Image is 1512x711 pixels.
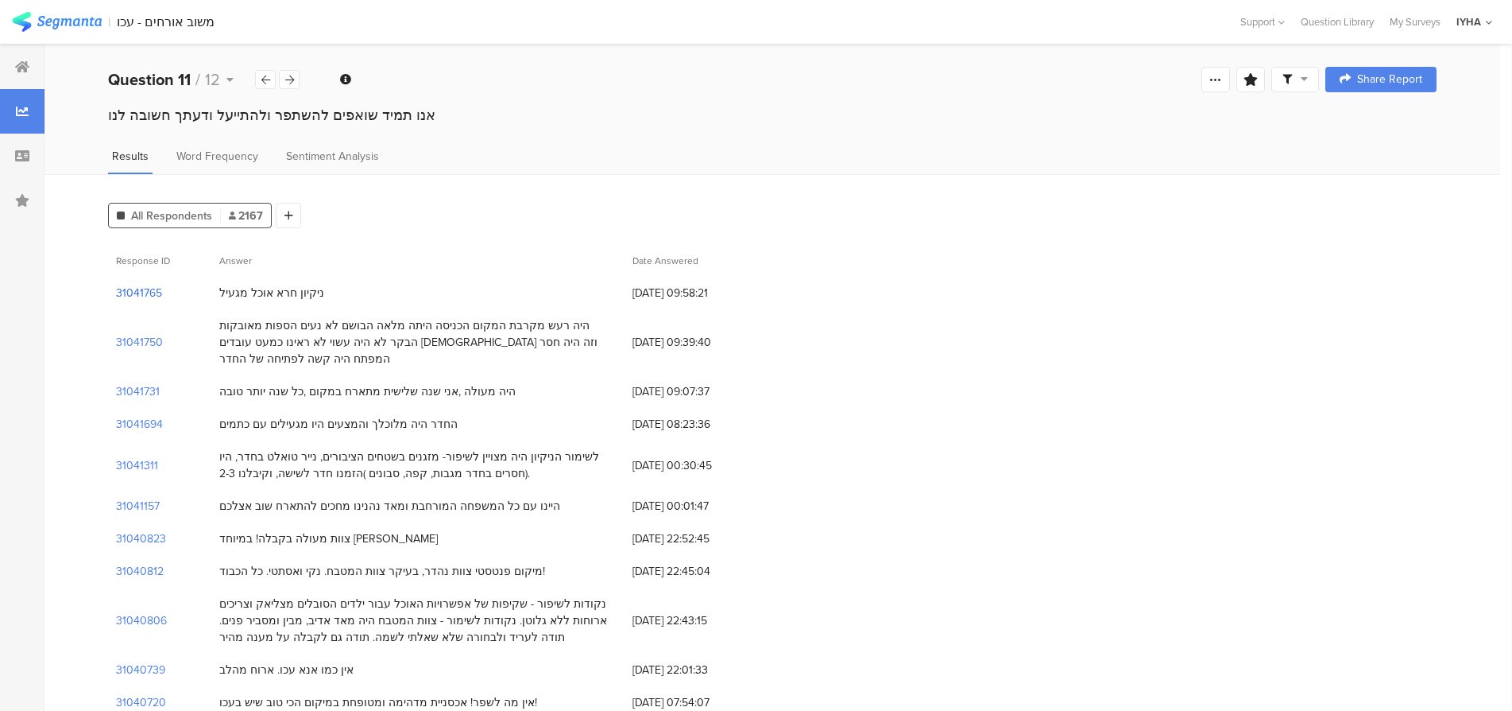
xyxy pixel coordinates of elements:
[219,285,324,301] div: ניקיון חרא אוכל מגעיל
[1382,14,1448,29] a: My Surveys
[112,148,149,165] span: Results
[219,317,617,367] div: היה רעש מקרבת המקום הכניסה היתה מלאה הבושם לא נעים הספות מאובקות הבקר לא היה עשוי לא ראינו כמעט ע...
[632,662,760,678] span: [DATE] 22:01:33
[116,694,166,711] section: 31040720
[1456,14,1481,29] div: IYHA
[116,457,158,474] section: 31041311
[195,68,200,91] span: /
[229,208,263,224] span: 2167
[219,383,516,400] div: היה מעולה ,אני שנה שלישית מתארח במקום ,כל שנה יותר טובה
[131,208,212,224] span: All Respondents
[205,68,220,91] span: 12
[219,662,354,678] div: אין כמו אנא עכו. ארוח מהלב
[117,14,215,29] div: משוב אורחים - עכו
[632,530,760,547] span: [DATE] 22:52:45
[116,285,162,301] section: 31041765
[1357,74,1422,85] span: Share Report
[219,694,537,711] div: אין מה לשפר! אכסניית מדהימה ומטופחת במיקום הכי טוב שיש בעכו!
[108,105,1437,126] div: אנו תמיד שואפים להשתפר ולהתייעל ודעתך חשובה לנו
[632,383,760,400] span: [DATE] 09:07:37
[219,530,438,547] div: צוות מעולה בקבלה! במיוחד [PERSON_NAME]
[116,383,160,400] section: 31041731
[116,416,163,433] section: 31041694
[116,254,170,268] span: Response ID
[116,498,160,515] section: 31041157
[1293,14,1382,29] a: Question Library
[632,457,760,474] span: [DATE] 00:30:45
[632,254,698,268] span: Date Answered
[116,530,166,547] section: 31040823
[219,498,560,515] div: היינו עם כל המשפחה המורחבת ומאד נהנינו מחכים להתארח שוב אצלכם
[1240,10,1285,34] div: Support
[632,416,760,433] span: [DATE] 08:23:36
[219,449,617,482] div: לשימור הניקיון היה מצויין לשיפור- מזגנים בשטחים הציבורים, נייר טואלט בחדר, היו חסרים בחדר מגבות, ...
[116,612,167,629] section: 31040806
[116,563,164,580] section: 31040812
[286,148,379,165] span: Sentiment Analysis
[632,334,760,351] span: [DATE] 09:39:40
[108,68,191,91] b: Question 11
[12,12,102,32] img: segmanta logo
[176,148,258,165] span: Word Frequency
[116,662,165,678] section: 31040739
[116,334,163,351] section: 31041750
[219,416,458,433] div: החדר היה מלוכלך והמצעים היו מגעילים עם כתמים
[108,13,110,31] div: |
[219,563,545,580] div: מיקום פנטסטי צוות נהדר, בעיקר צוות המטבח. נקי ואסתטי. כל הכבוד!
[632,285,760,301] span: [DATE] 09:58:21
[632,694,760,711] span: [DATE] 07:54:07
[219,596,617,646] div: נקודות לשיפור - שקיפות של אפשרויות האוכל עבור ילדים הסובלים מצליאק וצריכים ארוחות ללא גלוטן. נקוד...
[632,563,760,580] span: [DATE] 22:45:04
[632,498,760,515] span: [DATE] 00:01:47
[219,254,252,268] span: Answer
[632,612,760,629] span: [DATE] 22:43:15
